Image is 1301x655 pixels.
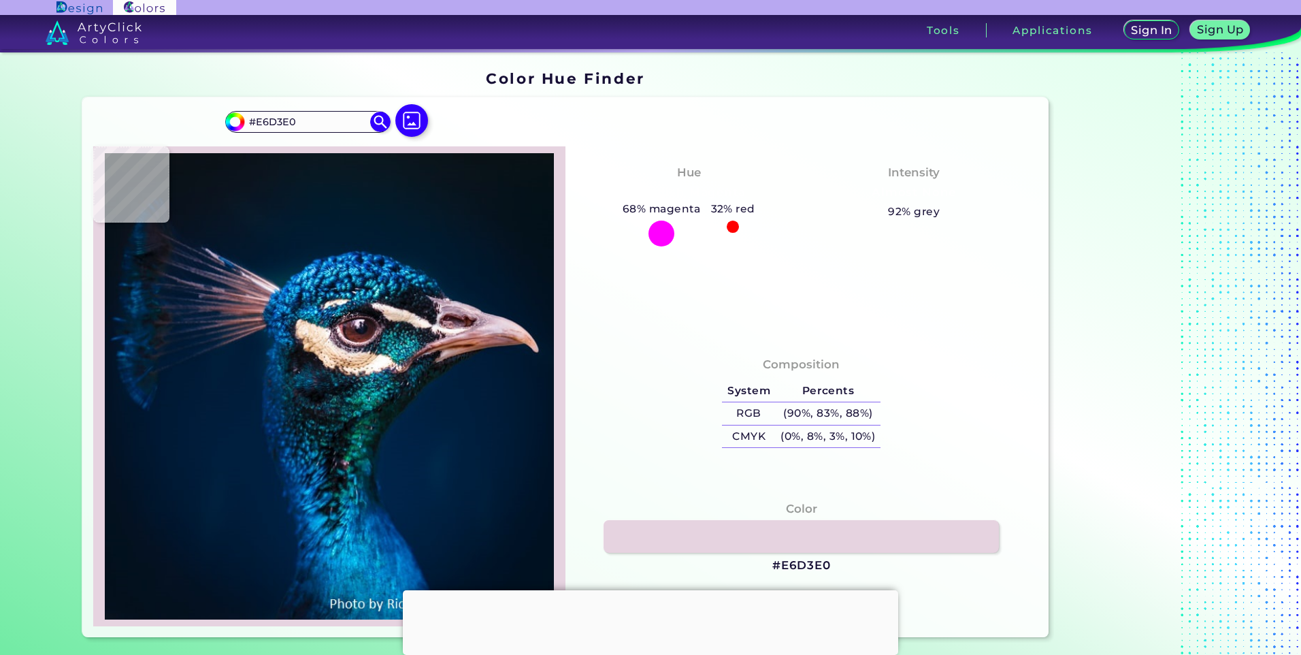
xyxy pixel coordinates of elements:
input: type color.. [244,112,371,131]
h3: Applications [1012,25,1092,35]
h5: (90%, 83%, 88%) [776,402,880,425]
h1: Color Hue Finder [486,68,644,89]
h3: Almost None [866,185,962,201]
h4: Hue [677,163,701,182]
h4: Color [786,499,817,519]
h5: RGB [722,402,775,425]
h5: (0%, 8%, 3%, 10%) [776,426,880,448]
h5: 32% red [706,200,761,218]
a: Sign Up [1192,21,1248,39]
h5: 68% magenta [617,200,706,218]
iframe: Advertisement [403,590,898,652]
img: logo_artyclick_colors_white.svg [46,20,142,45]
h5: 92% grey [888,203,940,221]
img: img_pavlin.jpg [100,153,559,620]
h5: CMYK [722,426,775,448]
h3: Reddish Magenta [627,185,751,201]
h4: Intensity [888,163,940,182]
a: Sign In [1126,21,1178,39]
h5: Sign In [1132,25,1170,35]
img: icon picture [395,104,428,137]
h5: System [722,380,775,402]
img: icon search [370,112,391,132]
h5: Sign Up [1198,25,1242,35]
h5: Percents [776,380,880,402]
iframe: Advertisement [1054,65,1224,643]
h3: Tools [927,25,960,35]
h4: Composition [763,355,840,374]
h3: #E6D3E0 [772,558,831,574]
img: ArtyClick Design logo [56,1,102,14]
